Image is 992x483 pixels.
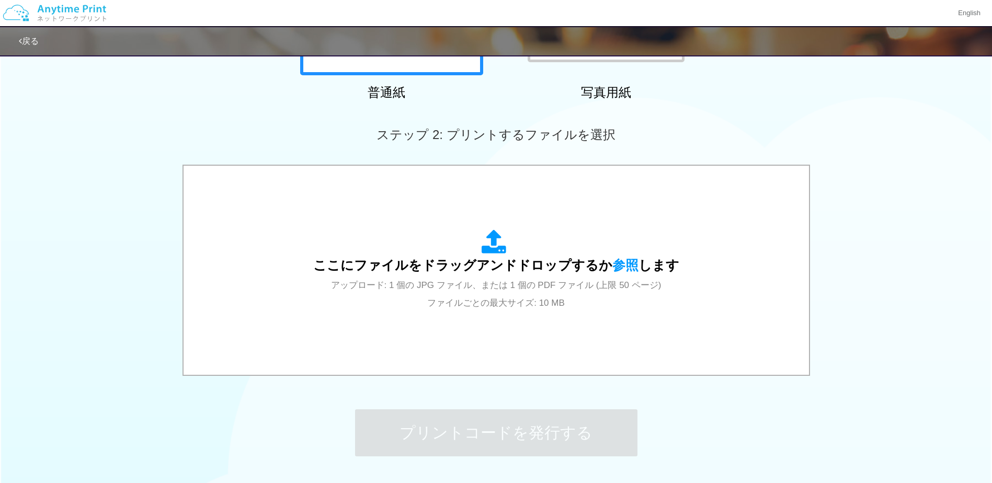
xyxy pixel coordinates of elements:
[515,86,698,99] h2: 写真用紙
[295,86,478,99] h2: 普通紙
[331,280,662,308] span: アップロード: 1 個の JPG ファイル、または 1 個の PDF ファイル (上限 50 ページ) ファイルごとの最大サイズ: 10 MB
[19,37,39,45] a: 戻る
[313,258,679,272] span: ここにファイルをドラッグアンドドロップするか します
[355,409,637,456] button: プリントコードを発行する
[612,258,638,272] span: 参照
[377,128,615,142] span: ステップ 2: プリントするファイルを選択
